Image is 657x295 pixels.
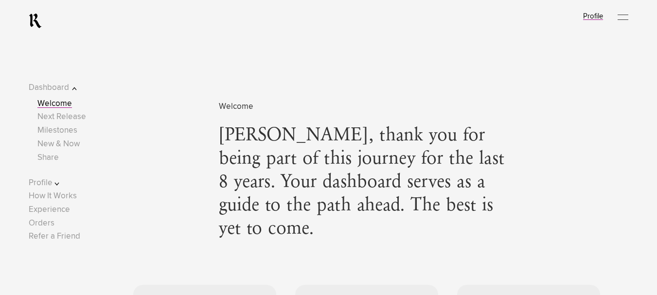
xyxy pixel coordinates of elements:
a: Milestones [37,126,77,135]
a: Refer a Friend [29,232,80,241]
a: Share [37,154,59,162]
button: Profile [29,176,90,190]
span: Welcome [219,100,514,113]
a: Profile [583,13,603,20]
a: Welcome [37,100,72,108]
button: Dashboard [29,81,90,94]
a: RealmCellars [29,13,42,29]
a: Next Release [37,113,86,121]
a: New & Now [37,140,80,148]
a: Orders [29,219,54,227]
span: [PERSON_NAME], thank you for being part of this journey for the last 8 years. Your dashboard serv... [219,124,514,241]
a: Experience [29,206,70,214]
a: How It Works [29,192,77,200]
